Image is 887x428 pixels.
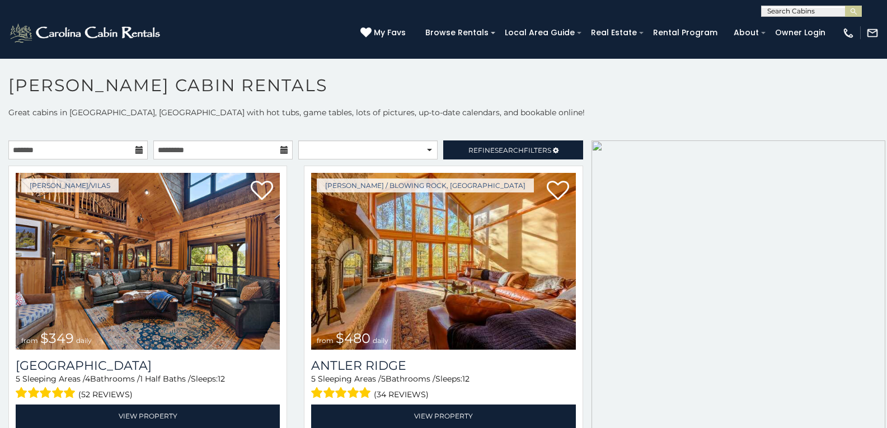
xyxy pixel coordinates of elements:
a: Rental Program [647,24,723,41]
img: phone-regular-white.png [842,27,855,39]
span: (34 reviews) [374,387,429,402]
span: daily [76,336,92,345]
span: from [317,336,334,345]
span: My Favs [374,27,406,39]
div: Sleeping Areas / Bathrooms / Sleeps: [16,373,280,402]
img: mail-regular-white.png [866,27,879,39]
span: from [21,336,38,345]
span: daily [373,336,388,345]
span: 5 [381,374,386,384]
div: Sleeping Areas / Bathrooms / Sleeps: [311,373,575,402]
a: Local Area Guide [499,24,580,41]
h3: Diamond Creek Lodge [16,358,280,373]
img: Antler Ridge [311,173,575,350]
a: View Property [16,405,280,427]
a: [PERSON_NAME]/Vilas [21,178,119,192]
a: Owner Login [769,24,831,41]
img: White-1-2.png [8,22,163,44]
span: Refine Filters [468,146,551,154]
a: Browse Rentals [420,24,494,41]
a: View Property [311,405,575,427]
span: $349 [40,330,74,346]
a: About [728,24,764,41]
span: $480 [336,330,370,346]
span: 4 [85,374,90,384]
a: RefineSearchFilters [443,140,583,159]
span: 5 [16,374,20,384]
a: Add to favorites [547,180,569,203]
a: Antler Ridge [311,358,575,373]
a: [PERSON_NAME] / Blowing Rock, [GEOGRAPHIC_DATA] [317,178,534,192]
a: Antler Ridge from $480 daily [311,173,575,350]
span: 1 Half Baths / [140,374,191,384]
span: 5 [311,374,316,384]
a: [GEOGRAPHIC_DATA] [16,358,280,373]
a: Real Estate [585,24,642,41]
a: Add to favorites [251,180,273,203]
span: 12 [218,374,225,384]
span: 12 [462,374,470,384]
span: Search [495,146,524,154]
a: My Favs [360,27,409,39]
span: (52 reviews) [78,387,133,402]
img: 1759438208_thumbnail.jpeg [16,173,280,350]
a: from $349 daily [16,173,280,350]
